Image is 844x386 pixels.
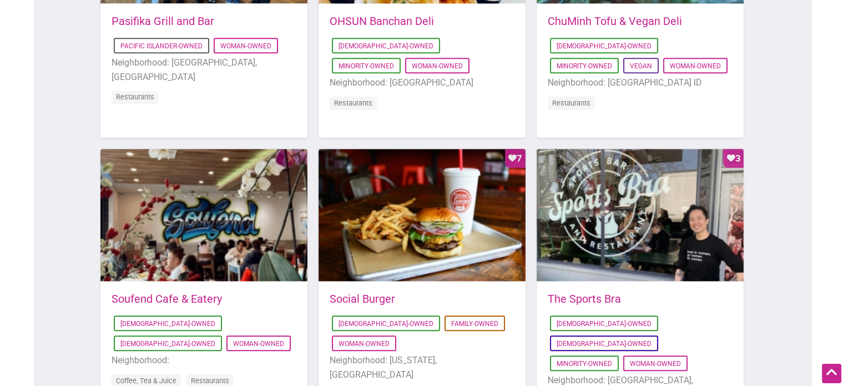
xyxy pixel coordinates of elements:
[338,340,390,348] a: Woman-Owned
[557,62,612,70] a: Minority-Owned
[557,320,651,328] a: [DEMOGRAPHIC_DATA]-Owned
[822,364,841,383] div: Scroll Back to Top
[552,99,590,107] a: Restaurants
[120,42,203,50] a: Pacific Islander-Owned
[338,320,433,328] a: [DEMOGRAPHIC_DATA]-Owned
[112,56,296,84] li: Neighborhood: [GEOGRAPHIC_DATA], [GEOGRAPHIC_DATA]
[330,353,514,382] li: Neighborhood: [US_STATE], [GEOGRAPHIC_DATA]
[112,14,214,28] a: Pasifika Grill and Bar
[116,377,176,385] a: Coffee, Tea & Juice
[191,377,229,385] a: Restaurants
[548,76,732,90] li: Neighborhood: [GEOGRAPHIC_DATA] ID
[412,62,463,70] a: Woman-Owned
[451,320,498,328] a: Family-Owned
[120,320,215,328] a: [DEMOGRAPHIC_DATA]-Owned
[233,340,284,348] a: Woman-Owned
[338,42,433,50] a: [DEMOGRAPHIC_DATA]-Owned
[548,292,621,305] a: The Sports Bra
[220,42,271,50] a: Woman-Owned
[112,353,296,368] li: Neighborhood:
[630,62,652,70] a: Vegan
[557,42,651,50] a: [DEMOGRAPHIC_DATA]-Owned
[548,14,682,28] a: ChuMinh Tofu & Vegan Deli
[112,292,222,305] a: Soufend Cafe & Eatery
[330,292,395,305] a: Social Burger
[334,99,372,107] a: Restaurants
[120,340,215,348] a: [DEMOGRAPHIC_DATA]-Owned
[557,360,612,368] a: Minority-Owned
[116,93,154,101] a: Restaurants
[330,14,434,28] a: OHSUN Banchan Deli
[338,62,394,70] a: Minority-Owned
[557,340,651,348] a: [DEMOGRAPHIC_DATA]-Owned
[330,76,514,90] li: Neighborhood: [GEOGRAPHIC_DATA]
[670,62,721,70] a: Woman-Owned
[630,360,681,368] a: Woman-Owned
